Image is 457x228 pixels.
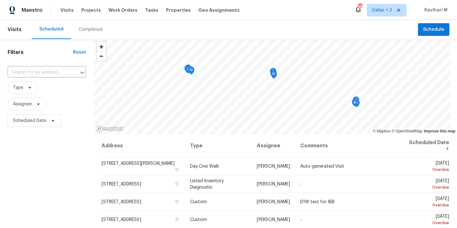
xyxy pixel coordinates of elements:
div: Overdue [405,166,449,173]
th: Scheduled Date ↑ [400,134,449,158]
span: Listed Inventory Diagnostic [190,179,224,190]
div: Map marker [188,67,195,77]
a: Mapbox [373,129,390,133]
span: - [300,182,302,186]
div: Scheduled [39,26,63,32]
th: Type [185,134,252,158]
div: Map marker [188,66,194,76]
span: Visits [8,23,22,37]
span: Day One Walk [190,164,219,169]
div: Reset [73,49,86,56]
div: Map marker [271,71,277,81]
button: Copy Address [174,199,180,205]
span: Work Orders [109,7,137,13]
span: [PERSON_NAME] [257,164,290,169]
div: Map marker [185,64,191,74]
span: [STREET_ADDRESS] [102,200,141,204]
span: Assignee [13,101,32,107]
div: Overdue [405,202,449,208]
button: Zoom out [97,51,106,61]
button: Copy Address [174,217,180,222]
th: Comments [295,134,400,158]
div: Map marker [185,65,192,75]
span: Custom [190,218,207,222]
span: - [300,218,302,222]
span: [DATE] [405,179,449,191]
div: Completed [79,26,103,33]
span: Custom [190,200,207,204]
div: Map marker [270,68,276,78]
button: Open [78,68,87,77]
div: Map marker [352,99,358,109]
span: Properties [166,7,191,13]
div: Overdue [405,220,449,226]
div: Map marker [184,65,191,75]
span: [DATE] [405,197,449,208]
span: [STREET_ADDRESS] [102,218,141,222]
span: [PERSON_NAME] [257,218,290,222]
input: Search for an address... [8,68,68,77]
span: Scheduled Date [13,117,46,124]
canvas: Map [94,39,451,134]
span: [DATE] [405,214,449,226]
span: [STREET_ADDRESS] [102,182,141,186]
div: 98 [358,4,362,10]
div: Map marker [185,66,192,76]
span: Type [13,84,23,91]
span: [STREET_ADDRESS][PERSON_NAME] [102,161,175,166]
span: Visits [61,7,74,13]
a: OpenStreetMap [391,129,422,133]
span: [PERSON_NAME] [257,200,290,204]
button: Copy Address [174,181,180,187]
span: [DATE] [405,161,449,173]
a: Improve this map [424,129,455,133]
span: Zoom out [97,52,106,61]
div: Map marker [353,97,359,106]
div: Map marker [270,70,277,80]
span: Dallas + 3 [372,7,392,13]
div: Map marker [354,100,360,110]
span: Geo Assignments [198,7,240,13]
span: Auto-generated Visit [300,164,344,169]
button: Zoom in [97,42,106,51]
span: Ravihari M [422,7,447,13]
div: Overdue [405,184,449,191]
span: Projects [81,7,101,13]
th: Address [101,134,185,158]
span: D1W test for IBB [300,200,335,204]
span: [PERSON_NAME] [257,182,290,186]
h1: Filters [8,49,73,56]
span: Schedule [423,26,444,34]
a: Mapbox homepage [96,125,123,132]
span: Maestro [22,7,43,13]
span: Tasks [145,8,158,12]
button: Schedule [418,23,449,36]
th: Assignee [252,134,295,158]
button: Copy Address [174,167,180,172]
